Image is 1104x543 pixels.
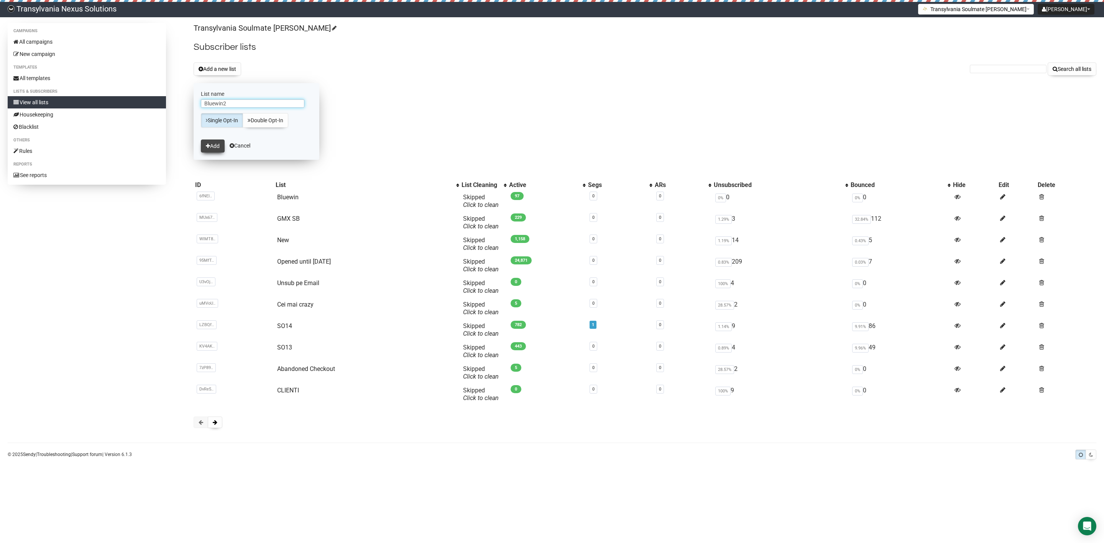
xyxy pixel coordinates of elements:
img: 1.png [922,6,928,12]
a: Opened until [DATE] [277,258,331,265]
a: See reports [8,169,166,181]
span: Skipped [463,365,499,380]
span: 24,871 [511,256,532,264]
a: Rules [8,145,166,157]
a: Cancel [230,143,250,149]
a: Unsub pe Email [277,279,319,287]
span: 9.96% [852,344,869,353]
td: 0 [849,298,951,319]
td: 209 [712,255,849,276]
li: Lists & subscribers [8,87,166,96]
span: 782 [511,321,526,329]
td: 9 [712,319,849,341]
span: 229 [511,213,526,221]
button: [PERSON_NAME] [1038,4,1094,15]
img: 586cc6b7d8bc403f0c61b981d947c989 [8,5,15,12]
div: Delete [1038,181,1095,189]
a: View all lists [8,96,166,108]
td: 49 [849,341,951,362]
span: 1.29% [715,215,732,224]
button: Search all lists [1048,62,1096,75]
span: 0.83% [715,258,732,267]
th: Hide: No sort applied, sorting is disabled [951,180,997,190]
a: 0 [592,365,595,370]
a: 0 [592,236,595,241]
span: 0% [852,279,863,288]
button: Transylvania Soulmate [PERSON_NAME] [918,4,1034,15]
span: 100% [715,387,731,395]
span: WlMT8.. [197,235,218,243]
span: 6fNEI.. [197,192,215,200]
a: 0 [592,279,595,284]
a: Support forum [72,452,102,457]
span: 0% [852,301,863,310]
td: 4 [712,276,849,298]
span: MUx67.. [197,213,217,222]
span: 5 [511,364,521,372]
a: Transylvania Soulmate [PERSON_NAME] [194,23,335,33]
span: Skipped [463,322,499,337]
th: Segs: No sort applied, activate to apply an ascending sort [586,180,653,190]
a: Click to clean [463,373,499,380]
a: Bluewin [277,194,299,201]
a: Abandoned Checkout [277,365,335,372]
th: Delete: No sort applied, sorting is disabled [1036,180,1096,190]
a: 0 [659,194,661,198]
span: Skipped [463,301,499,316]
a: New [277,236,289,244]
a: Click to clean [463,308,499,316]
a: 1 [592,322,594,327]
a: Cei mai crazy [277,301,314,308]
a: All campaigns [8,36,166,48]
span: 32.84% [852,215,871,224]
h2: Subscriber lists [194,40,1096,54]
td: 2 [712,298,849,319]
td: 2 [712,362,849,384]
label: List name [201,90,312,97]
div: Bounced [851,181,944,189]
span: 5 [511,299,521,307]
span: U3vOj.. [197,277,215,286]
div: Edit [999,181,1035,189]
a: Click to clean [463,223,499,230]
div: ARs [655,181,705,189]
a: GMX SB [277,215,300,222]
span: uMVoU.. [197,299,218,308]
th: Bounced: No sort applied, activate to apply an ascending sort [849,180,951,190]
div: Unsubscribed [714,181,841,189]
a: Click to clean [463,287,499,294]
a: Sendy [23,452,36,457]
span: 97 [511,192,524,200]
td: 0 [849,276,951,298]
span: 0 [511,385,521,393]
a: CLIENTI [277,387,299,394]
a: SO14 [277,322,292,330]
span: LZBQf.. [197,320,217,329]
span: Skipped [463,194,499,208]
td: 0 [712,190,849,212]
li: Campaigns [8,26,166,36]
a: 0 [659,258,661,263]
a: 0 [659,236,661,241]
a: Click to clean [463,351,499,359]
td: 7 [849,255,951,276]
button: Add [201,139,225,153]
div: List [276,181,452,189]
span: 28.57% [715,301,734,310]
td: 0 [849,384,951,405]
td: 9 [712,384,849,405]
span: 0% [852,365,863,374]
span: 1,158 [511,235,529,243]
td: 14 [712,233,849,255]
a: Click to clean [463,244,499,251]
a: Single Opt-In [201,113,243,128]
td: 112 [849,212,951,233]
div: Active [509,181,579,189]
span: 0 [511,278,521,286]
span: 0.03% [852,258,869,267]
td: 3 [712,212,849,233]
span: 28.57% [715,365,734,374]
a: SO13 [277,344,292,351]
a: 0 [659,279,661,284]
a: 0 [592,387,595,392]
